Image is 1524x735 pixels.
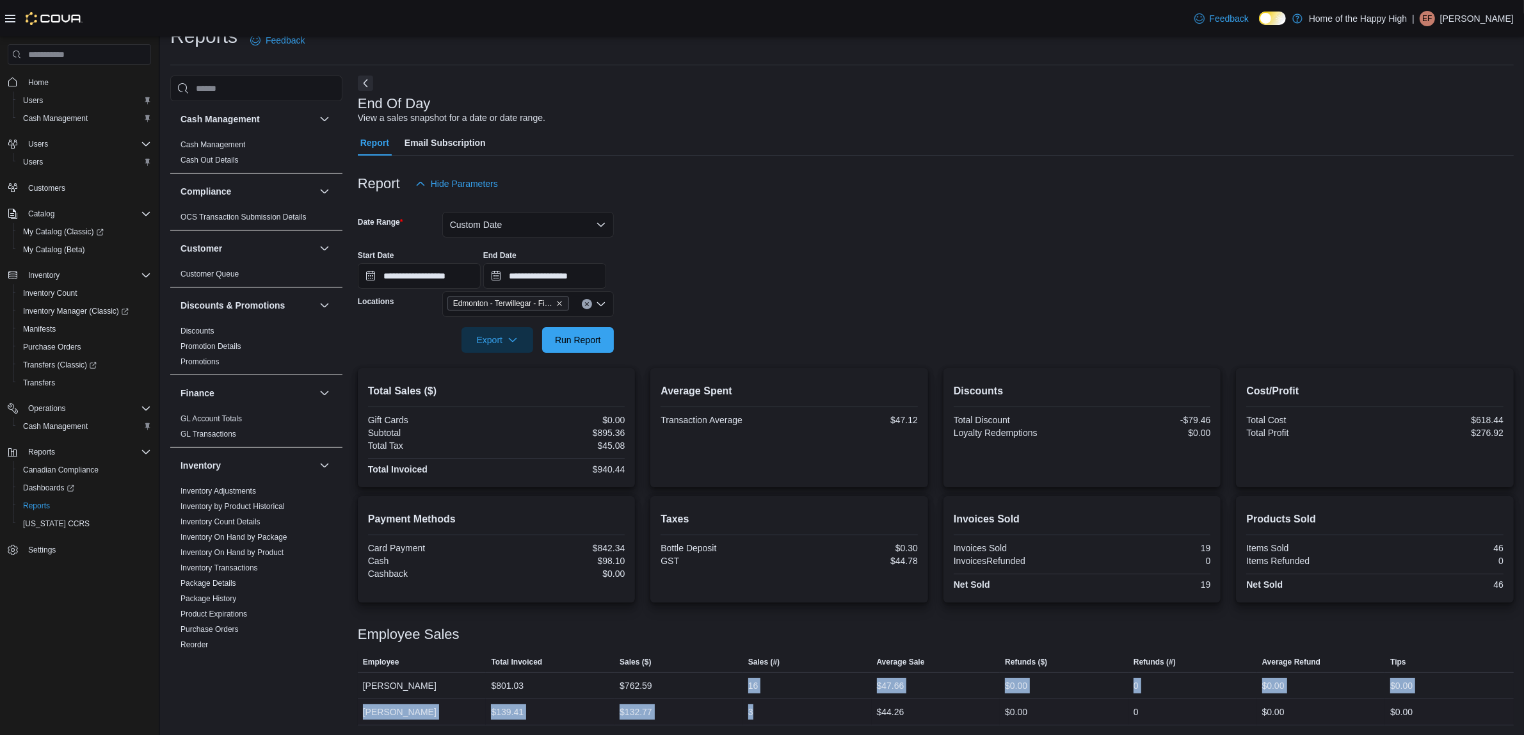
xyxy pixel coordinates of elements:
span: Home [23,74,151,90]
div: View a sales snapshot for a date or date range. [358,111,545,125]
div: Card Payment [368,543,494,553]
a: Transfers [18,375,60,391]
span: Sales ($) [620,657,651,667]
a: Canadian Compliance [18,462,104,478]
div: $0.00 [1390,678,1413,693]
span: [US_STATE] CCRS [23,519,90,529]
span: Users [18,154,151,170]
a: Users [18,154,48,170]
div: Finance [170,411,342,447]
span: My Catalog (Classic) [23,227,104,237]
a: Inventory Manager (Classic) [13,302,156,320]
div: Cashback [368,569,494,579]
span: GL Transactions [180,429,236,439]
button: Customer [317,241,332,256]
h3: Finance [180,387,214,400]
div: 0 [1134,704,1139,720]
span: Canadian Compliance [23,465,99,475]
span: Cash Out Details [180,155,239,165]
a: Reports [18,498,55,513]
button: Cash Management [180,113,314,125]
div: Total Profit [1246,428,1372,438]
span: Home [28,77,49,88]
span: Inventory by Product Historical [180,501,285,512]
div: [PERSON_NAME] [358,673,486,699]
span: Average Sale [877,657,925,667]
h3: Inventory [180,459,221,472]
div: $842.34 [499,543,625,553]
a: Settings [23,542,61,558]
a: Customer Queue [180,270,239,279]
button: Compliance [317,184,332,199]
div: $139.41 [491,704,524,720]
button: Operations [23,401,71,416]
span: Email Subscription [405,130,486,156]
span: Total Invoiced [491,657,542,667]
span: Inventory On Hand by Product [180,547,284,558]
span: Inventory Count [18,286,151,301]
a: Cash Management [18,419,93,434]
div: Cash [368,556,494,566]
span: Washington CCRS [18,516,151,531]
input: Dark Mode [1259,12,1286,25]
a: Promotions [180,357,220,366]
h3: End Of Day [358,96,431,111]
img: Cova [26,12,83,25]
a: Dashboards [13,479,156,497]
button: Remove Edmonton - Terwillegar - Fire & Flower from selection in this group [556,300,563,307]
p: [PERSON_NAME] [1440,11,1514,26]
span: Cash Management [18,419,151,434]
span: Inventory Count [23,288,77,298]
button: Catalog [3,205,156,223]
a: Feedback [245,28,310,53]
h2: Cost/Profit [1246,384,1504,399]
span: Refunds ($) [1005,657,1047,667]
a: My Catalog (Classic) [18,224,109,239]
button: Custom Date [442,212,614,238]
button: Cash Management [13,109,156,127]
a: Users [18,93,48,108]
button: Reports [23,444,60,460]
span: Reorder [180,640,208,650]
span: Edmonton - Terwillegar - Fire & Flower [447,296,569,311]
div: $618.44 [1377,415,1504,425]
span: Dark Mode [1259,25,1260,26]
a: Cash Management [180,140,245,149]
a: Reorder [180,640,208,649]
h2: Payment Methods [368,512,625,527]
span: Report [360,130,389,156]
div: Discounts & Promotions [170,323,342,375]
button: Inventory [317,458,332,473]
a: Discounts [180,327,214,335]
div: $0.00 [1005,704,1027,720]
div: $0.00 [499,569,625,579]
span: Export [469,327,525,353]
span: Reports [23,501,50,511]
span: Inventory Count Details [180,517,261,527]
span: GL Account Totals [180,414,242,424]
span: Users [28,139,48,149]
button: Reports [13,497,156,515]
button: Next [358,76,373,91]
a: Promotion Details [180,342,241,351]
a: Purchase Orders [180,625,239,634]
button: [US_STATE] CCRS [13,515,156,533]
button: Cash Management [13,417,156,435]
button: Users [3,135,156,153]
a: Cash Out Details [180,156,239,165]
div: $0.00 [1262,704,1285,720]
h2: Average Spent [661,384,918,399]
a: Inventory Count [18,286,83,301]
div: InvoicesRefunded [954,556,1080,566]
span: EF [1422,11,1432,26]
span: Promotions [180,357,220,367]
p: Home of the Happy High [1309,11,1407,26]
span: Tips [1390,657,1406,667]
span: Package History [180,594,236,604]
div: 19 [1085,579,1211,590]
a: Inventory Count Details [180,517,261,526]
button: Hide Parameters [410,171,503,197]
a: Package Details [180,579,236,588]
div: GST [661,556,787,566]
span: Manifests [23,324,56,334]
